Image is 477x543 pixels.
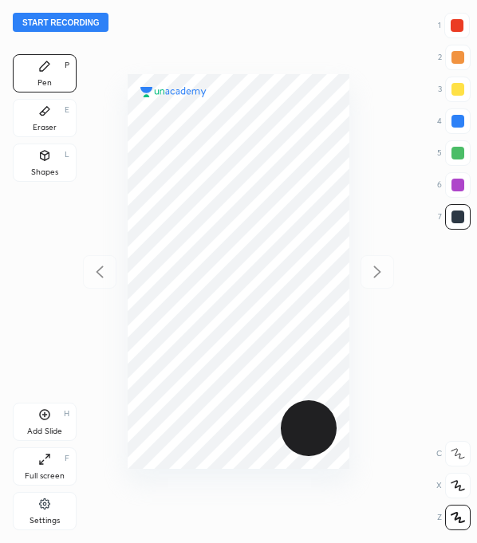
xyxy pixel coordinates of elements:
div: P [65,61,69,69]
div: Pen [37,79,52,87]
img: logo.38c385cc.svg [140,87,207,96]
div: Add Slide [27,427,62,435]
button: Start recording [13,13,108,32]
div: 6 [437,172,471,198]
div: 4 [437,108,471,134]
div: H [64,410,69,418]
div: 2 [438,45,471,70]
div: F [65,454,69,462]
div: Shapes [31,168,58,176]
div: Settings [30,517,60,525]
div: C [436,441,471,466]
div: 3 [438,77,471,102]
div: Full screen [25,472,65,480]
div: Eraser [33,124,57,132]
div: L [65,151,69,159]
div: Z [437,505,471,530]
div: X [436,473,471,498]
div: 5 [437,140,471,166]
div: 7 [438,204,471,230]
div: E [65,106,69,114]
div: 1 [438,13,470,38]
